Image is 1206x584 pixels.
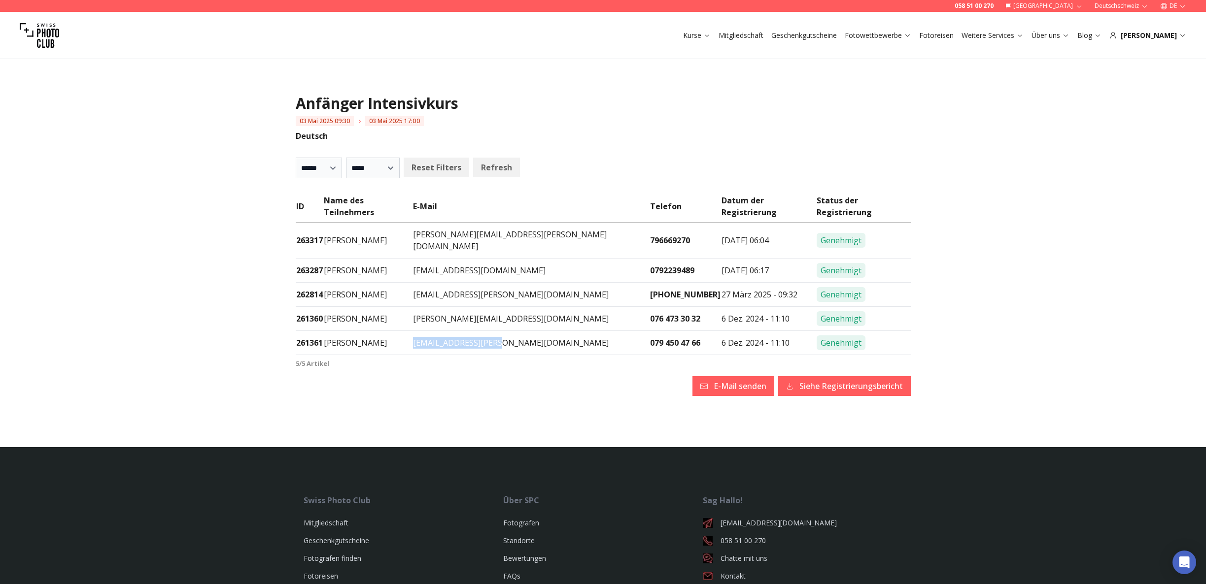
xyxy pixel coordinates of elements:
[958,29,1028,42] button: Weitere Services
[20,16,59,55] img: Swiss photo club
[365,116,424,126] span: 03 Mai 2025 17:00
[767,29,841,42] button: Geschenkgutscheine
[296,223,323,259] td: 263317
[296,259,323,283] td: 263287
[816,194,910,223] td: Status der Registrierung
[719,31,763,40] a: Mitgliedschaft
[304,553,361,563] a: Fotografen finden
[650,265,694,276] a: 0792239489
[323,307,413,331] td: [PERSON_NAME]
[473,158,520,177] button: Refresh
[413,194,649,223] td: E-Mail
[413,331,649,355] td: [EMAIL_ADDRESS][PERSON_NAME][DOMAIN_NAME]
[296,283,323,307] td: 262814
[503,571,520,581] a: FAQs
[679,29,715,42] button: Kurse
[703,518,902,528] a: [EMAIL_ADDRESS][DOMAIN_NAME]
[481,162,512,173] b: Refresh
[703,536,902,546] a: 058 51 00 270
[296,116,354,126] span: 03 Mai 2025 09:30
[721,307,816,331] td: 6 Dez. 2024 - 11:10
[503,536,535,545] a: Standorte
[296,307,323,331] td: 261360
[817,311,865,326] span: Genehmigt
[715,29,767,42] button: Mitgliedschaft
[955,2,994,10] a: 058 51 00 270
[721,331,816,355] td: 6 Dez. 2024 - 11:10
[721,259,816,283] td: [DATE] 06:17
[650,194,721,223] td: Telefon
[296,130,911,142] p: Deutsch
[1028,29,1073,42] button: Über uns
[650,337,700,348] a: 079 450 47 66
[771,31,837,40] a: Geschenkgutscheine
[919,31,954,40] a: Fotoreisen
[296,194,323,223] td: ID
[1109,31,1186,40] div: [PERSON_NAME]
[841,29,915,42] button: Fotowettbewerbe
[1032,31,1069,40] a: Über uns
[323,259,413,283] td: [PERSON_NAME]
[721,283,816,307] td: 27 März 2025 - 09:32
[323,283,413,307] td: [PERSON_NAME]
[703,553,902,563] a: Chatte mit uns
[323,223,413,259] td: [PERSON_NAME]
[817,233,865,248] span: Genehmigt
[323,194,413,223] td: Name des Teilnehmers
[845,31,911,40] a: Fotowettbewerbe
[304,518,348,527] a: Mitgliedschaft
[413,259,649,283] td: [EMAIL_ADDRESS][DOMAIN_NAME]
[296,331,323,355] td: 261361
[692,376,774,396] button: E-Mail senden
[915,29,958,42] button: Fotoreisen
[721,223,816,259] td: [DATE] 06:04
[650,313,700,324] a: 076 473 30 32
[296,359,329,368] b: 5 / 5 Artikel
[703,494,902,506] div: Sag Hallo!
[1073,29,1105,42] button: Blog
[721,194,816,223] td: Datum der Registrierung
[650,289,721,300] a: [PHONE_NUMBER]
[703,571,902,581] a: Kontakt
[413,307,649,331] td: [PERSON_NAME][EMAIL_ADDRESS][DOMAIN_NAME]
[304,494,503,506] div: Swiss Photo Club
[778,376,911,396] button: Siehe Registrierungsbericht
[962,31,1024,40] a: Weitere Services
[817,287,865,302] span: Genehmigt
[1077,31,1102,40] a: Blog
[817,263,865,278] span: Genehmigt
[323,331,413,355] td: [PERSON_NAME]
[683,31,711,40] a: Kurse
[404,158,469,177] button: Reset Filters
[296,95,911,112] h1: Anfänger Intensivkurs
[413,223,649,259] td: [PERSON_NAME][EMAIL_ADDRESS][PERSON_NAME][DOMAIN_NAME]
[503,494,703,506] div: Über SPC
[503,553,546,563] a: Bewertungen
[1172,551,1196,574] div: Open Intercom Messenger
[412,162,461,173] b: Reset Filters
[503,518,539,527] a: Fotografen
[304,571,338,581] a: Fotoreisen
[650,235,690,246] a: 796669270
[413,283,649,307] td: [EMAIL_ADDRESS][PERSON_NAME][DOMAIN_NAME]
[304,536,369,545] a: Geschenkgutscheine
[817,335,865,350] span: Genehmigt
